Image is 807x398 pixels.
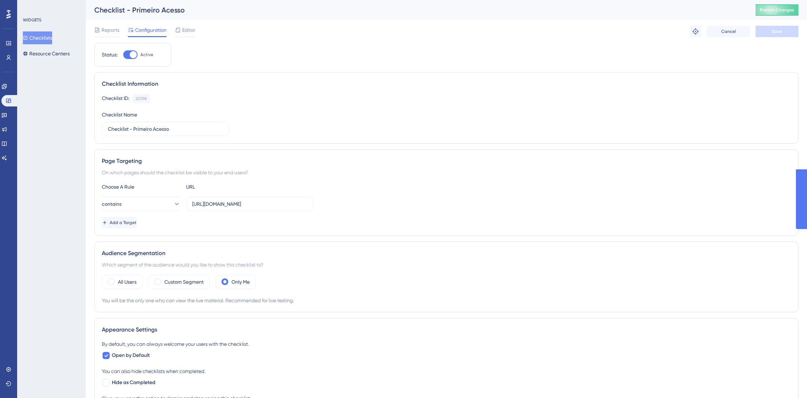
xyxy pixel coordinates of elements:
div: On which pages should the checklist be visible to your end users? [102,168,791,177]
div: Appearance Settings [102,325,791,334]
div: Checklist ID: [102,94,129,103]
div: By default, you can always welcome your users with the checklist. [102,340,791,348]
label: Custom Segment [164,278,204,286]
button: Add a Target [102,217,136,228]
label: All Users [118,278,136,286]
span: Save [772,29,782,34]
span: Cancel [721,29,736,34]
span: Editor [182,26,195,34]
span: Publish Changes [760,7,794,13]
div: Choose A Rule [102,183,180,191]
label: Only Me [231,278,250,286]
button: contains [102,197,180,211]
div: You can also hide checklists when completed. [102,367,791,375]
div: Status: [102,50,118,59]
div: WIDGETS [23,17,41,23]
div: Checklist Information [102,80,791,88]
button: Publish Changes [756,4,798,16]
div: Checklist Name [102,110,137,119]
div: Checklist - Primeiro Acesso [94,5,738,15]
span: contains [102,200,121,208]
span: Open by Default [112,351,150,360]
input: yourwebsite.com/path [192,200,307,208]
button: Checklists [23,31,52,44]
button: Resource Centers [23,47,70,60]
div: Page Targeting [102,157,791,165]
div: You will be the only one who can view the live material. Recommended for live testing. [102,296,791,305]
button: Save [756,26,798,37]
span: Hide as Completed [112,378,155,387]
div: Audience Segmentation [102,249,791,258]
input: Type your Checklist name [108,125,223,133]
div: URL [186,183,265,191]
span: Reports [101,26,119,34]
iframe: UserGuiding AI Assistant Launcher [777,370,798,391]
button: Cancel [707,26,750,37]
span: Active [140,52,153,58]
span: Configuration [135,26,166,34]
div: Which segment of the audience would you like to show this checklist to? [102,260,791,269]
span: Add a Target [110,220,136,225]
div: 20596 [135,96,147,101]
